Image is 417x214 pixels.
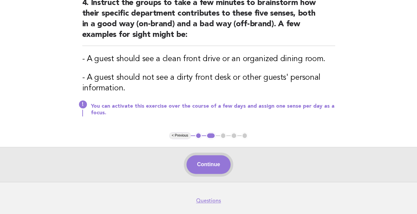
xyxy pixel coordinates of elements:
[186,155,231,174] button: Continue
[169,132,191,139] button: < Previous
[82,54,335,64] h3: - A guest should see a clean front drive or an organized dining room.
[206,132,216,139] button: 2
[91,103,335,116] p: You can activate this exercise over the course of a few days and assign one sense per day as a fo...
[196,197,221,204] a: Questions
[82,72,335,94] h3: - A guest should not see a dirty front desk or other guests' personal information.
[195,132,202,139] button: 1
